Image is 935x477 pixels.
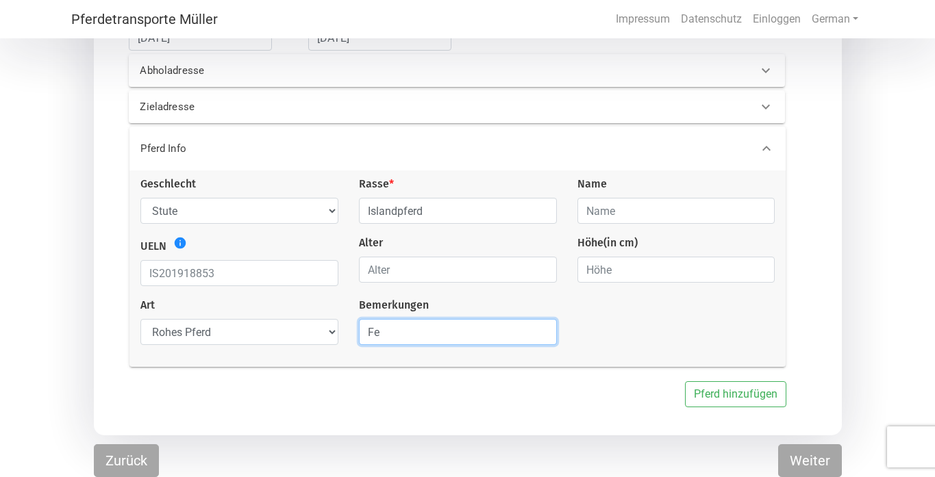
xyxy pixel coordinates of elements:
label: UELN [140,238,166,255]
a: Datenschutz [675,5,747,33]
input: Name [577,198,775,224]
label: Bemerkungen [359,297,429,313]
p: Pferd Info [140,141,425,157]
div: Abholadresse [129,54,785,87]
input: Bemerkungen [359,319,557,345]
div: Zieladresse [129,90,785,123]
p: Zieladresse [140,99,424,115]
button: Pferd hinzufügen [685,381,786,407]
input: Höhe [577,257,775,283]
button: Weiter [778,444,842,477]
input: IS201918853 [140,260,338,286]
div: Pferd Info [129,127,786,170]
label: Geschlecht [140,176,196,192]
label: Name [577,176,607,192]
a: Impressum [610,5,675,33]
a: Pferdetransporte Müller [71,5,218,33]
i: Show CICD Guide [173,236,187,250]
input: Alter [359,257,557,283]
a: info [170,237,187,253]
input: Rasse [359,198,557,224]
label: Höhe (in cm) [577,235,638,251]
label: Art [140,297,155,313]
label: Alter [359,235,383,251]
a: German [806,5,864,33]
button: Zurück [94,444,159,477]
a: Einloggen [747,5,806,33]
p: Abholadresse [140,63,424,79]
label: Rasse [359,176,394,192]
